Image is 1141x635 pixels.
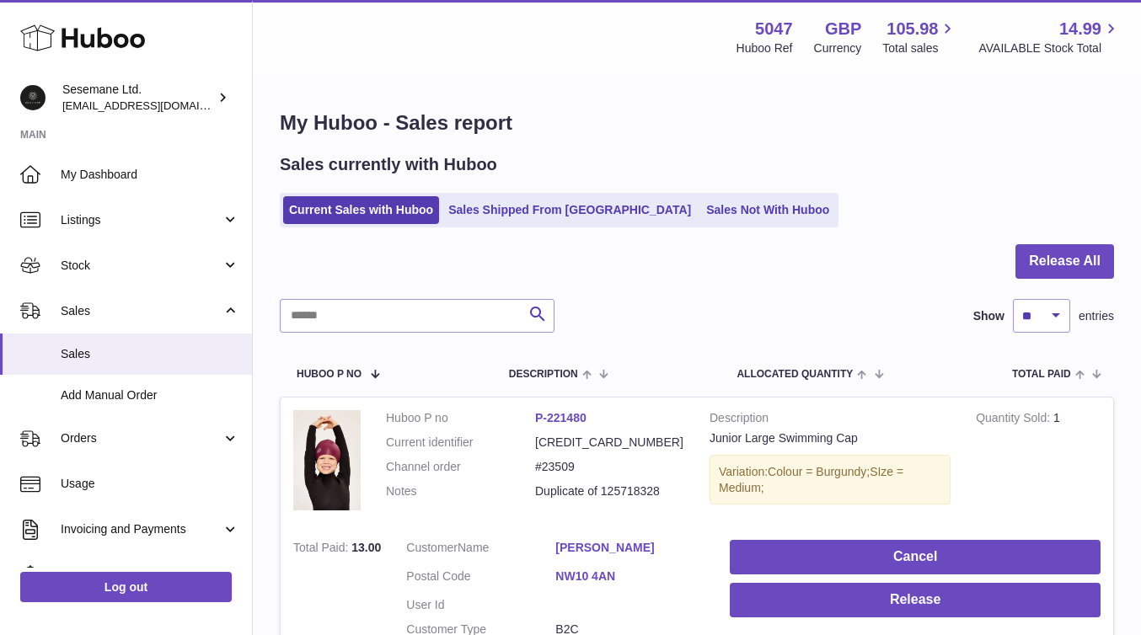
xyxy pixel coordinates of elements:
[978,18,1121,56] a: 14.99 AVAILABLE Stock Total
[406,597,555,613] dt: User Id
[386,410,535,426] dt: Huboo P no
[555,540,704,556] a: [PERSON_NAME]
[973,308,1004,324] label: Show
[963,398,1113,527] td: 1
[386,435,535,451] dt: Current identifier
[755,18,793,40] strong: 5047
[710,430,951,446] div: Junior Large Swimming Cap
[768,465,870,478] span: Colour = Burgundy;
[280,153,497,176] h2: Sales currently with Huboo
[406,540,555,560] dt: Name
[737,40,793,56] div: Huboo Ref
[1059,18,1101,40] span: 14.99
[280,109,1114,136] h1: My Huboo - Sales report
[283,196,439,224] a: Current Sales with Huboo
[814,40,862,56] div: Currency
[61,567,239,583] span: Cases
[978,40,1121,56] span: AVAILABLE Stock Total
[61,303,222,319] span: Sales
[61,167,239,183] span: My Dashboard
[730,583,1101,617] button: Release
[1015,244,1114,279] button: Release All
[882,18,957,56] a: 105.98 Total sales
[700,196,835,224] a: Sales Not With Huboo
[351,541,381,554] span: 13.00
[61,346,239,362] span: Sales
[719,465,903,494] span: SIze = Medium;
[62,99,248,112] span: [EMAIL_ADDRESS][DOMAIN_NAME]
[61,430,222,446] span: Orders
[293,410,361,511] img: 50471738258257.jpeg
[297,369,362,380] span: Huboo P no
[710,455,951,505] div: Variation:
[737,369,853,380] span: ALLOCATED Quantity
[976,411,1053,429] strong: Quantity Sold
[61,521,222,537] span: Invoicing and Payments
[406,541,458,554] span: Customer
[730,540,1101,574] button: Cancel
[887,18,938,40] span: 105.98
[535,435,684,451] dd: [CREDIT_CARD_NUMBER]
[386,483,535,499] dt: Notes
[293,541,351,558] strong: Total Paid
[406,568,555,589] dt: Postal Code
[710,410,951,430] strong: Description
[61,387,239,403] span: Add Manual Order
[535,411,587,424] a: P-221480
[825,18,861,40] strong: GBP
[1012,369,1071,380] span: Total paid
[555,568,704,584] a: NW10 4AN
[20,85,46,110] img: info@soulcap.com
[61,476,239,492] span: Usage
[61,212,222,228] span: Listings
[61,258,222,274] span: Stock
[1079,308,1114,324] span: entries
[535,459,684,475] dd: #23509
[509,369,578,380] span: Description
[20,572,232,602] a: Log out
[535,483,684,499] p: Duplicate of 125718328
[62,82,214,114] div: Sesemane Ltd.
[386,459,535,475] dt: Channel order
[882,40,957,56] span: Total sales
[442,196,697,224] a: Sales Shipped From [GEOGRAPHIC_DATA]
